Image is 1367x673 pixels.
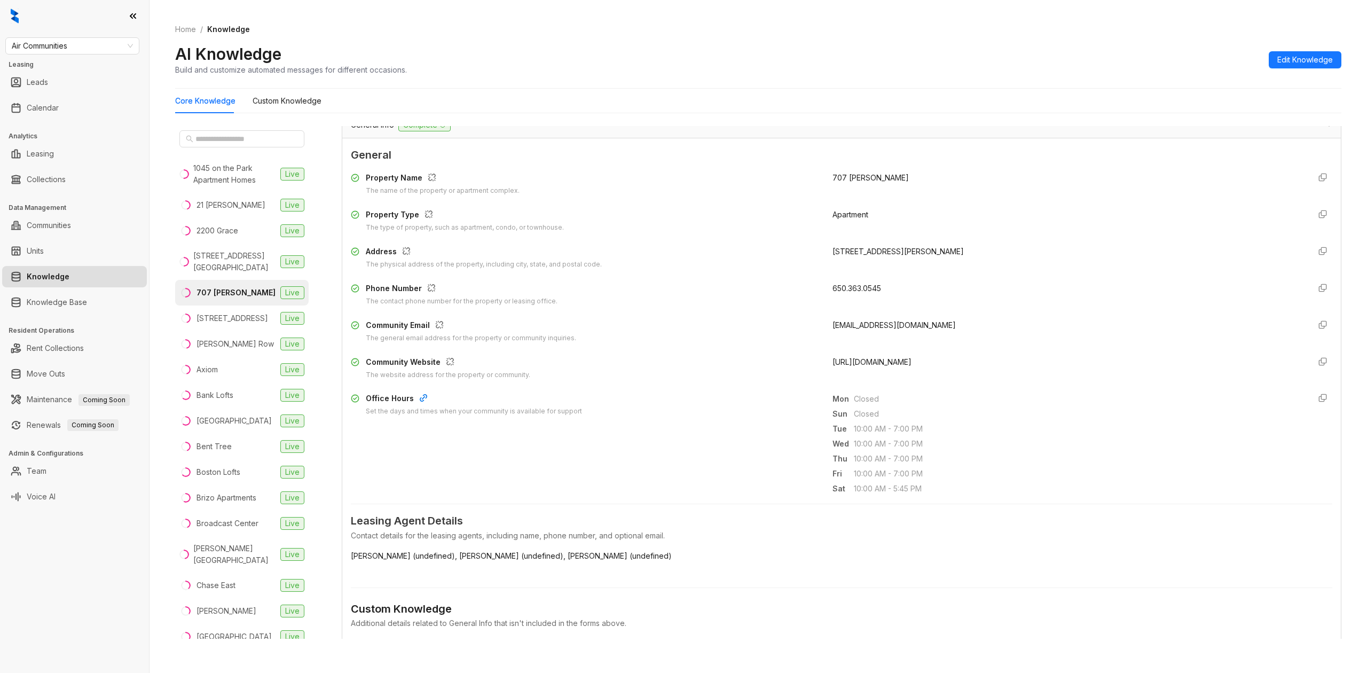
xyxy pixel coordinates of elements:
h3: Analytics [9,131,149,141]
span: Live [280,548,304,561]
h3: Resident Operations [9,326,149,335]
li: Maintenance [2,389,147,410]
div: Build and customize automated messages for different occasions. [175,64,407,75]
div: 707 [PERSON_NAME] [197,287,276,299]
span: Fri [832,468,854,480]
div: Set the days and times when your community is available for support [366,406,582,417]
span: Live [280,312,304,325]
div: The general email address for the property or community inquiries. [366,333,576,343]
div: Community Website [366,356,530,370]
div: [STREET_ADDRESS][GEOGRAPHIC_DATA] [193,250,276,273]
a: Units [27,240,44,262]
span: Live [280,517,304,530]
span: Tue [832,423,854,435]
span: 10:00 AM - 5:45 PM [854,483,1301,495]
div: [GEOGRAPHIC_DATA] [197,631,272,643]
div: Property Type [366,209,564,223]
div: [PERSON_NAME] Row [197,338,274,350]
span: 10:00 AM - 7:00 PM [854,453,1301,465]
li: / [200,24,203,35]
a: Collections [27,169,66,190]
span: Knowledge [207,25,250,34]
span: 650.363.0545 [832,284,881,293]
div: Community Email [366,319,576,333]
span: Live [280,440,304,453]
div: Phone Number [366,283,557,296]
span: [URL][DOMAIN_NAME] [832,357,912,366]
span: Air Communities [12,38,133,54]
a: Knowledge Base [27,292,87,313]
div: 21 [PERSON_NAME] [197,199,265,211]
div: 2200 Grace [197,225,238,237]
a: Move Outs [27,363,65,385]
li: Knowledge [2,266,147,287]
a: Rent Collections [27,338,84,359]
span: [EMAIL_ADDRESS][DOMAIN_NAME] [832,320,956,330]
button: Edit Knowledge [1269,51,1341,68]
h2: AI Knowledge [175,44,281,64]
span: Live [280,286,304,299]
div: The contact phone number for the property or leasing office. [366,296,557,307]
div: Broadcast Center [197,518,258,529]
span: Live [280,255,304,268]
span: Coming Soon [78,394,130,406]
span: Closed [854,408,1301,420]
span: Leasing Agent Details [351,513,1332,529]
div: Office Hours [366,393,582,406]
span: Live [280,199,304,212]
div: Bank Lofts [197,389,233,401]
span: Live [280,224,304,237]
span: 707 [PERSON_NAME] [832,173,909,182]
li: Leads [2,72,147,93]
a: RenewalsComing Soon [27,414,119,436]
span: 10:00 AM - 7:00 PM [854,468,1301,480]
span: Live [280,579,304,592]
li: Rent Collections [2,338,147,359]
li: Renewals [2,414,147,436]
div: Boston Lofts [197,466,240,478]
span: Apartment [832,210,868,219]
span: Live [280,338,304,350]
li: Calendar [2,97,147,119]
div: [STREET_ADDRESS][PERSON_NAME] [832,246,1301,257]
div: Custom Knowledge [253,95,321,107]
span: Live [280,389,304,402]
span: Live [280,605,304,617]
div: Property Name [366,172,520,186]
div: Brizo Apartments [197,492,256,504]
li: Team [2,460,147,482]
span: search [186,135,193,143]
div: The website address for the property or community. [366,370,530,380]
div: The name of the property or apartment complex. [366,186,520,196]
span: Live [280,466,304,479]
span: 10:00 AM - 7:00 PM [854,423,1301,435]
li: Units [2,240,147,262]
div: [PERSON_NAME][GEOGRAPHIC_DATA] [193,543,276,566]
li: Leasing [2,143,147,165]
a: Voice AI [27,486,56,507]
img: logo [11,9,19,24]
span: Wed [832,438,854,450]
div: Contact details for the leasing agents, including name, phone number, and optional email. [351,530,1332,542]
li: Collections [2,169,147,190]
div: Address [366,246,602,260]
li: Voice AI [2,486,147,507]
div: The physical address of the property, including city, state, and postal code. [366,260,602,270]
span: [PERSON_NAME] (undefined), [PERSON_NAME] (undefined), [PERSON_NAME] (undefined) [351,550,1332,562]
a: Leads [27,72,48,93]
span: Live [280,491,304,504]
h3: Admin & Configurations [9,449,149,458]
div: The type of property, such as apartment, condo, or townhouse. [366,223,564,233]
span: Live [280,630,304,643]
a: Home [173,24,198,35]
div: Core Knowledge [175,95,235,107]
a: Calendar [27,97,59,119]
span: Live [280,363,304,376]
a: Communities [27,215,71,236]
div: [PERSON_NAME] [197,605,256,617]
span: Sun [832,408,854,420]
a: Team [27,460,46,482]
li: Move Outs [2,363,147,385]
div: Bent Tree [197,441,232,452]
li: Knowledge Base [2,292,147,313]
